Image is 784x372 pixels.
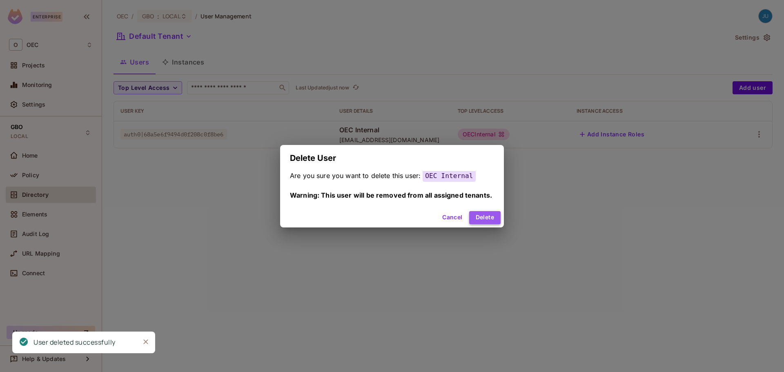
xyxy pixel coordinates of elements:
div: User deleted successfully [33,337,116,347]
span: Warning: This user will be removed from all assigned tenants. [290,191,492,199]
span: Are you sure you want to delete this user: [290,172,421,180]
h2: Delete User [280,145,504,171]
button: Cancel [439,211,465,224]
button: Close [140,336,152,348]
span: OEC Internal [423,170,475,182]
button: Delete [469,211,501,224]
